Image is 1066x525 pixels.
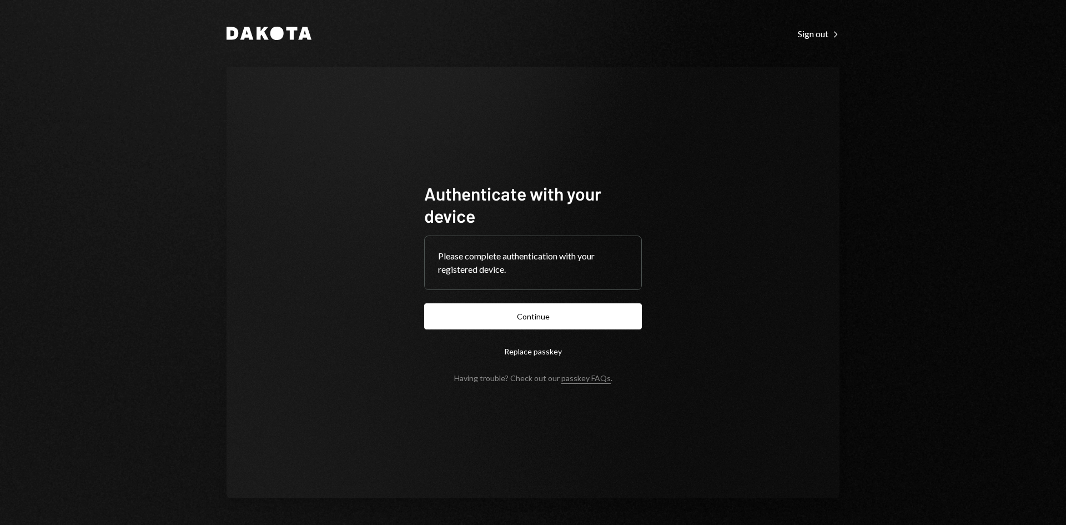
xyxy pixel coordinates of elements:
[424,182,642,227] h1: Authenticate with your device
[424,303,642,329] button: Continue
[561,373,611,384] a: passkey FAQs
[438,249,628,276] div: Please complete authentication with your registered device.
[424,338,642,364] button: Replace passkey
[454,373,612,383] div: Having trouble? Check out our .
[798,28,839,39] div: Sign out
[798,27,839,39] a: Sign out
